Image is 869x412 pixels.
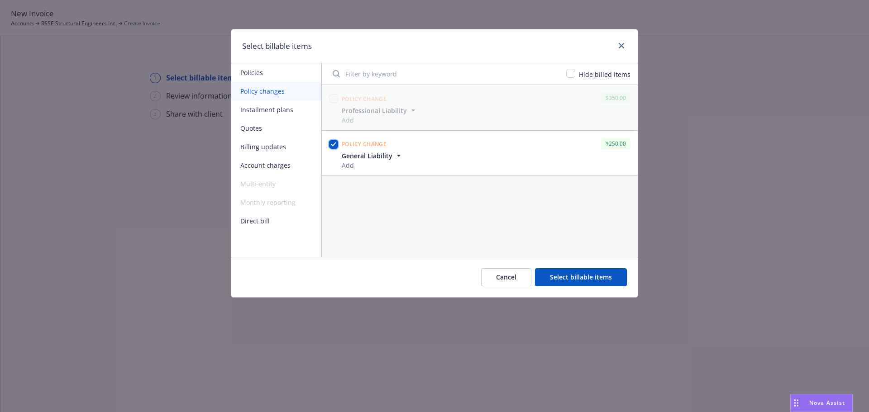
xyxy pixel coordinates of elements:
span: Hide billed items [579,70,630,79]
button: Quotes [231,119,321,137]
button: Policies [231,63,321,82]
span: Professional Liability [342,106,407,115]
button: General Liability [342,151,403,161]
input: Filter by keyword [327,65,561,83]
div: $350.00 [601,92,630,104]
span: General Liability [342,151,392,161]
span: Policy change [342,95,387,103]
button: Installment plans [231,100,321,119]
button: Policy changes [231,82,321,100]
button: Direct bill [231,212,321,230]
h1: Select billable items [242,40,312,52]
span: Add [342,161,403,170]
button: Billing updates [231,137,321,156]
button: Cancel [481,268,531,286]
div: Drag to move [791,394,802,412]
span: Policy change$350.00Professional LiabilityAdd [322,85,638,130]
button: Professional Liability [342,106,418,115]
a: close [616,40,627,51]
span: Policy change [342,140,387,148]
span: Add [342,115,418,125]
div: $250.00 [601,138,630,149]
span: Nova Assist [809,399,845,407]
button: Select billable items [535,268,627,286]
button: Nova Assist [790,394,853,412]
span: Multi-entity [231,175,321,193]
span: Monthly reporting [231,193,321,212]
button: Account charges [231,156,321,175]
